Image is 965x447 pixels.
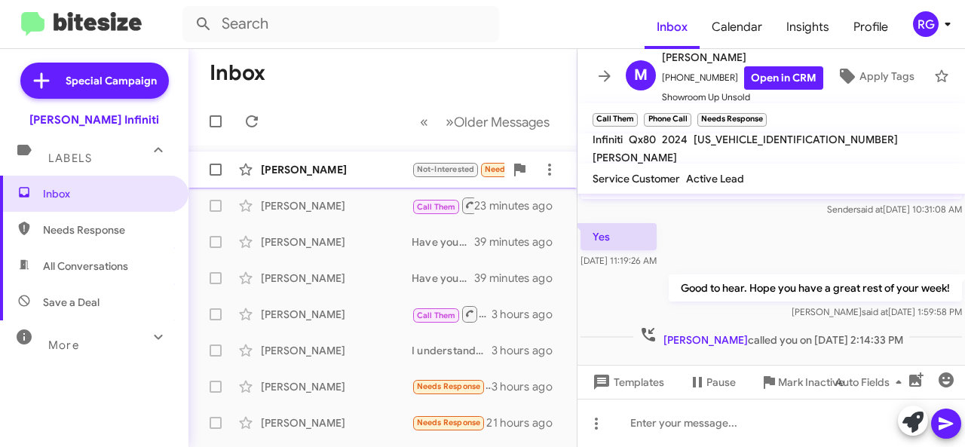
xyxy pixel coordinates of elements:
span: Showroom Up Unsold [662,90,823,105]
span: More [48,338,79,352]
span: Auto Fields [835,369,908,396]
a: Calendar [700,5,774,49]
p: Good to hear. Hope you have a great rest of your week! [669,274,962,302]
div: [PERSON_NAME] [261,198,412,213]
span: Needs Response [485,164,549,174]
span: Labels [48,152,92,165]
button: Next [437,106,559,137]
button: Apply Tags [823,63,927,90]
span: Call Them [417,202,456,212]
div: [PERSON_NAME] [261,162,412,177]
span: [PERSON_NAME] [DATE] 1:59:58 PM [792,306,962,317]
a: Open in CRM [744,66,823,90]
div: [PERSON_NAME] Infiniti [29,112,159,127]
span: Infiniti [593,133,623,146]
small: Call Them [593,113,638,127]
span: said at [856,204,883,215]
button: Previous [411,106,437,137]
span: Apply Tags [859,63,914,90]
div: [PERSON_NAME] [261,415,412,430]
span: [PERSON_NAME] [663,333,748,347]
div: I understand. Keep us in mind when the time does come. [412,343,492,358]
nav: Page navigation example [412,106,559,137]
span: Needs Response [43,222,171,237]
span: Mark Inactive [778,369,844,396]
div: Inbound Call [412,196,474,215]
div: RG [913,11,939,37]
span: [PERSON_NAME] [662,48,823,66]
span: Qx80 [629,133,656,146]
div: [PERSON_NAME] [261,271,412,286]
div: 21 hours ago [486,415,565,430]
div: [PERSON_NAME] [261,307,412,322]
span: Special Campaign [66,73,157,88]
span: [PHONE_NUMBER] [662,66,823,90]
div: Everything was great! [412,378,492,395]
span: « [420,112,428,131]
p: Yes [581,223,657,250]
span: [US_VEHICLE_IDENTIFICATION_NUMBER] [694,133,898,146]
div: Inbound Call [412,305,492,323]
span: Older Messages [454,114,550,130]
span: said at [862,306,888,317]
div: How much you willing to give for the qx80 [412,414,486,431]
button: Templates [577,369,676,396]
span: » [446,112,454,131]
span: Pause [706,369,736,396]
span: [DATE] 11:19:26 AM [581,255,657,266]
span: [PERSON_NAME] [593,151,677,164]
a: Profile [841,5,900,49]
small: Phone Call [644,113,691,127]
span: Inbox [43,186,171,201]
input: Search [182,6,499,42]
span: Sender [DATE] 10:31:08 AM [827,204,962,215]
a: Special Campaign [20,63,169,99]
span: Active Lead [686,172,744,185]
span: Not-Interested [417,164,475,174]
span: Service Customer [593,172,680,185]
div: Have you had it appraised recently? [412,271,474,286]
span: Templates [590,369,664,396]
button: Pause [676,369,748,396]
div: 39 minutes ago [474,234,565,250]
div: 3 hours ago [492,343,565,358]
a: Inbox [645,5,700,49]
button: Auto Fields [823,369,920,396]
span: Needs Response [417,418,481,427]
div: [PERSON_NAME] [261,343,412,358]
span: Call Them [417,311,456,320]
div: [PERSON_NAME] [261,234,412,250]
a: Insights [774,5,841,49]
span: All Conversations [43,259,128,274]
h1: Inbox [210,61,265,85]
small: Needs Response [697,113,767,127]
button: RG [900,11,948,37]
div: 23 minutes ago [474,198,565,213]
div: 39 minutes ago [474,271,565,286]
button: Mark Inactive [748,369,856,396]
span: Save a Deal [43,295,100,310]
span: 2024 [662,133,688,146]
div: 3 hours ago [492,379,565,394]
div: 2018 Ford Escape S Model.. [412,161,504,178]
div: Have you had them appraised recently? [412,234,474,250]
span: called you on [DATE] 2:14:33 PM [633,326,909,347]
div: 3 hours ago [492,307,565,322]
span: Needs Response [417,381,481,391]
div: [PERSON_NAME] [261,379,412,394]
span: M [634,63,648,87]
